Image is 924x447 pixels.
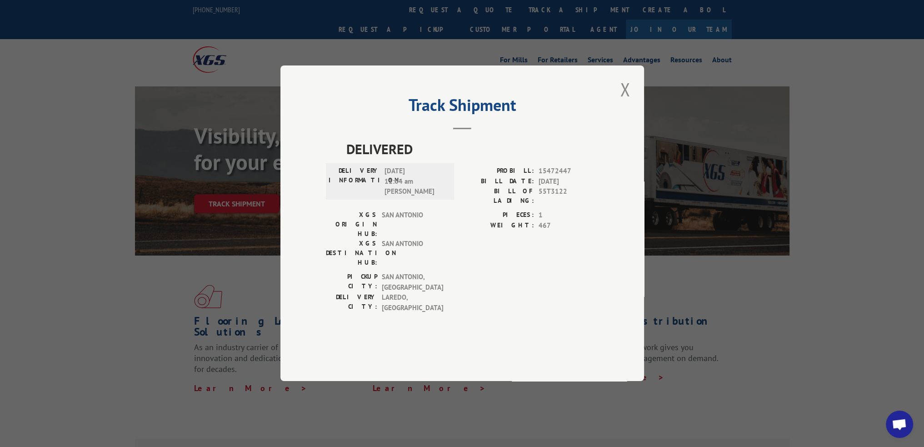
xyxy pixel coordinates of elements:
span: SAN ANTONIO , [GEOGRAPHIC_DATA] [382,272,443,293]
span: 55T3122 [539,187,599,206]
span: [DATE] 11:04 am [PERSON_NAME] [385,166,446,197]
label: XGS DESTINATION HUB: [326,239,377,268]
a: Open chat [886,411,913,438]
label: DELIVERY INFORMATION: [329,166,380,197]
span: 15472447 [539,166,599,177]
span: [DATE] [539,176,599,187]
span: LAREDO , [GEOGRAPHIC_DATA] [382,293,443,313]
label: WEIGHT: [462,221,534,231]
button: Close modal [617,77,633,102]
span: SAN ANTONIO [382,211,443,239]
label: BILL DATE: [462,176,534,187]
label: XGS ORIGIN HUB: [326,211,377,239]
span: SAN ANTONIO [382,239,443,268]
label: DELIVERY CITY: [326,293,377,313]
span: DELIVERED [346,139,599,160]
label: PROBILL: [462,166,534,177]
label: BILL OF LADING: [462,187,534,206]
span: 1 [539,211,599,221]
h2: Track Shipment [326,99,599,116]
label: PICKUP CITY: [326,272,377,293]
span: 467 [539,221,599,231]
label: PIECES: [462,211,534,221]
